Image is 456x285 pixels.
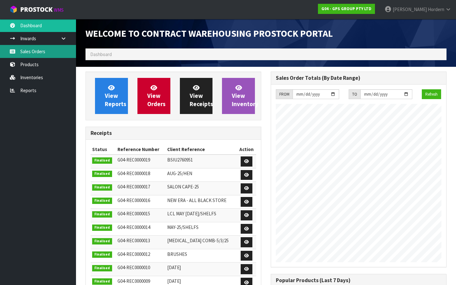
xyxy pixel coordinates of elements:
[117,251,150,257] span: G04-REC0000012
[167,251,187,257] span: BRUSHES
[222,78,255,114] a: ViewInventory
[349,89,360,99] div: TO
[117,170,150,176] span: G04-REC0000018
[117,157,150,163] span: G04-REC0000019
[117,224,150,230] span: G04-REC0000014
[92,251,112,258] span: Finalised
[92,171,112,177] span: Finalised
[117,211,150,217] span: G04-REC0000015
[167,264,181,270] span: [DATE]
[190,84,213,108] span: View Receipts
[237,144,256,155] th: Action
[117,197,150,203] span: G04-REC0000016
[117,264,150,270] span: G04-REC0000010
[92,157,112,164] span: Finalised
[167,237,229,244] span: [MEDICAL_DATA] COMB-5/3/25
[92,225,112,231] span: Finalised
[117,237,150,244] span: G04-REC0000013
[95,78,128,114] a: ViewReports
[167,170,192,176] span: AUG-25/HEN
[85,28,333,39] span: Welcome to Contract Warehousing ProStock Portal
[167,224,199,230] span: MAY-25/SHELFS
[20,5,53,14] span: ProStock
[54,7,64,13] small: WMS
[232,84,258,108] span: View Inventory
[116,144,166,155] th: Reference Number
[92,184,112,191] span: Finalised
[180,78,213,114] a: ViewReceipts
[91,130,256,136] h3: Receipts
[92,238,112,244] span: Finalised
[117,278,150,284] span: G04-REC0000009
[105,84,126,108] span: View Reports
[422,89,441,99] button: Refresh
[276,75,441,81] h3: Sales Order Totals (By Date Range)
[90,51,112,57] span: Dashboard
[393,6,427,12] span: [PERSON_NAME]
[321,6,371,11] strong: G04 - GPS GROUP PTY LTD
[92,265,112,271] span: Finalised
[167,197,226,203] span: NEW ERA - ALL BLACK STORE
[92,278,112,285] span: Finalised
[276,89,293,99] div: FROM
[276,277,441,283] h3: Popular Products (Last 7 Days)
[167,184,199,190] span: SALON CAPE-25
[167,157,193,163] span: BSIU2760951
[117,184,150,190] span: G04-REC0000017
[428,6,444,12] span: Hordern
[9,5,17,13] img: cube-alt.png
[137,78,170,114] a: ViewOrders
[167,278,181,284] span: [DATE]
[92,211,112,218] span: Finalised
[166,144,237,155] th: Client Reference
[92,198,112,204] span: Finalised
[91,144,116,155] th: Status
[147,84,166,108] span: View Orders
[167,211,216,217] span: LCL MAY [DATE]/SHELFS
